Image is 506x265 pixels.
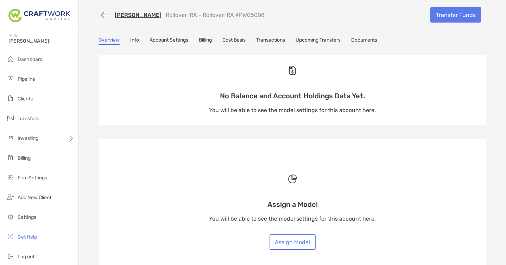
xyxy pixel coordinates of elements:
[209,106,376,115] p: You will be able to see the model settings for this account here.
[351,37,377,45] a: Documents
[6,55,15,63] img: dashboard icon
[6,212,15,221] img: settings icon
[18,56,43,62] span: Dashboard
[18,135,38,141] span: Investing
[256,37,285,45] a: Transactions
[18,155,31,161] span: Billing
[296,37,341,45] a: Upcoming Transfers
[99,37,120,45] a: Overview
[209,92,376,100] p: No Balance and Account Holdings Data Yet.
[18,214,36,220] span: Settings
[270,234,316,250] button: Assign Model
[8,38,74,44] span: [PERSON_NAME]!
[6,134,15,142] img: investing icon
[222,37,246,45] a: Cost Basis
[18,76,35,82] span: Pipeline
[209,214,376,223] p: You will be able to see the model settings for this account here.
[199,37,212,45] a: Billing
[6,94,15,103] img: clients icon
[18,96,33,102] span: Clients
[6,193,15,201] img: add_new_client icon
[130,37,139,45] a: Info
[8,3,70,28] img: Zoe Logo
[6,232,15,241] img: get-help icon
[115,12,162,18] a: [PERSON_NAME]
[6,114,15,122] img: transfers icon
[18,254,34,260] span: Log out
[6,153,15,162] img: billing icon
[18,116,39,122] span: Transfers
[6,173,15,181] img: firm-settings icon
[430,7,481,23] a: Transfer Funds
[18,175,47,181] span: Firm Settings
[18,195,51,201] span: Add New Client
[6,74,15,83] img: pipeline icon
[209,200,376,209] p: Assign a Model
[150,37,188,45] a: Account Settings
[6,252,15,260] img: logout icon
[166,12,265,18] p: Rollover IRA - Rollover IRA 4PW05008
[18,234,37,240] span: Get Help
